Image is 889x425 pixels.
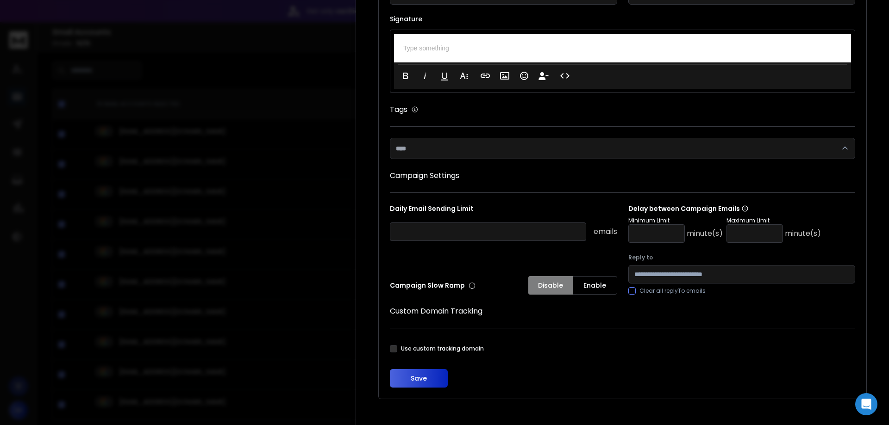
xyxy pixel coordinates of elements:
button: Italic (Ctrl+I) [416,67,434,85]
p: minute(s) [687,228,723,239]
button: Emoticons [515,67,533,85]
h1: Custom Domain Tracking [390,306,855,317]
button: Enable [573,276,617,295]
button: Underline (Ctrl+U) [436,67,453,85]
button: More Text [455,67,473,85]
p: emails [594,226,617,237]
label: Clear all replyTo emails [639,287,706,295]
label: Reply to [628,254,856,261]
p: Delay between Campaign Emails [628,204,821,213]
button: Insert Link (Ctrl+K) [476,67,494,85]
p: Campaign Slow Ramp [390,281,476,290]
button: Insert Unsubscribe Link [535,67,552,85]
p: minute(s) [785,228,821,239]
label: Signature [390,16,855,22]
p: Daily Email Sending Limit [390,204,617,217]
p: Minimum Limit [628,217,723,224]
h1: Tags [390,104,407,115]
button: Code View [556,67,574,85]
label: Use custom tracking domain [401,345,484,352]
button: Bold (Ctrl+B) [397,67,414,85]
button: Disable [528,276,573,295]
div: Open Intercom Messenger [855,393,877,415]
button: Save [390,369,448,388]
h1: Campaign Settings [390,170,855,181]
p: Maximum Limit [726,217,821,224]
